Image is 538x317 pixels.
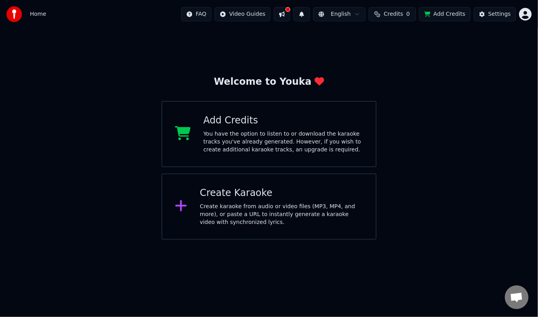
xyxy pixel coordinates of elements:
button: Settings [474,7,516,21]
div: Create Karaoke [200,187,363,200]
div: Add Credits [203,114,363,127]
div: Open chat [505,285,529,309]
button: Video Guides [215,7,271,21]
button: Credits0 [369,7,416,21]
div: Create karaoke from audio or video files (MP3, MP4, and more), or paste a URL to instantly genera... [200,203,363,226]
span: Credits [384,10,403,18]
div: You have the option to listen to or download the karaoke tracks you've already generated. However... [203,130,363,154]
button: FAQ [181,7,211,21]
span: 0 [406,10,410,18]
img: youka [6,6,22,22]
button: Add Credits [419,7,471,21]
nav: breadcrumb [30,10,46,18]
span: Home [30,10,46,18]
div: Welcome to Youka [214,76,324,88]
div: Settings [488,10,511,18]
